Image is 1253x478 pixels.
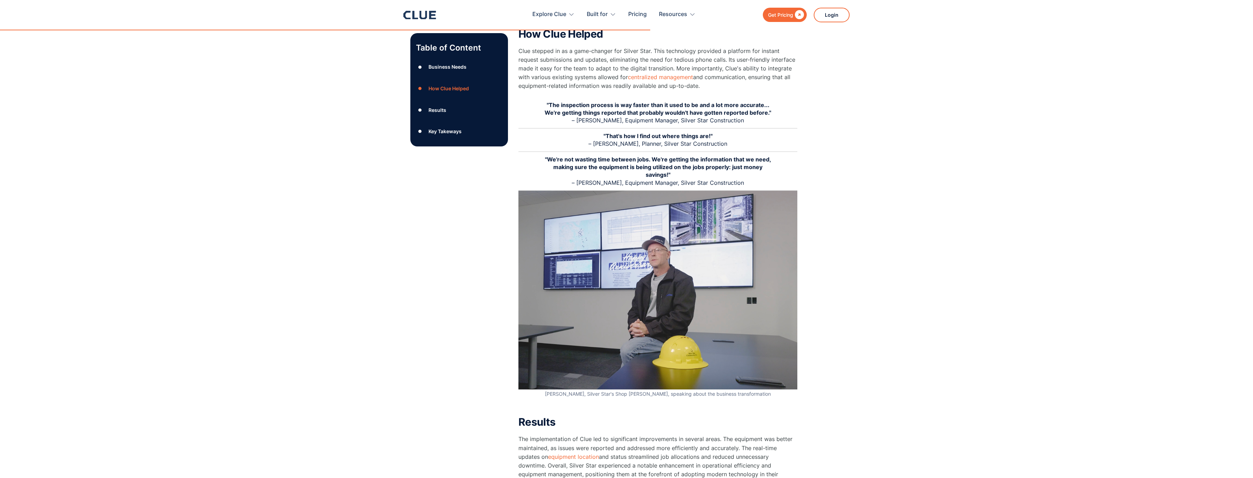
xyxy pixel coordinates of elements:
[416,83,424,94] div: ●
[428,84,469,93] div: How Clue Helped
[518,416,556,428] strong: Results
[518,401,797,409] p: ‍
[793,10,804,19] div: 
[532,3,566,25] div: Explore Clue
[518,152,797,191] blockquote: – [PERSON_NAME], Equipment Manager, Silver Star Construction
[587,3,608,25] div: Built for
[545,101,771,116] strong: "The inspection process is way faster than it used to be and a lot more accurate... We're getting...
[587,3,616,25] div: Built for
[518,47,797,91] p: Clue stepped in as a game-changer for Silver Star. This technology provided a platform for instan...
[603,132,713,139] strong: "That's how I find out where things are!"
[659,3,687,25] div: Resources
[518,391,797,397] figcaption: [PERSON_NAME], Silver Star's Shop [PERSON_NAME], speaking about the business transformation
[518,28,603,40] strong: How Clue Helped
[763,8,807,22] a: Get Pricing
[548,453,599,460] a: equipment location
[416,126,424,137] div: ●
[768,10,793,19] div: Get Pricing
[428,106,446,114] div: Results
[518,98,797,129] blockquote: – [PERSON_NAME], Equipment Manager, Silver Star Construction
[416,42,502,53] p: Table of Content
[628,74,693,81] a: centralized management
[416,105,424,115] div: ●
[628,3,647,25] a: Pricing
[416,105,502,115] a: ●Results
[518,129,797,152] blockquote: – [PERSON_NAME], Planner, Silver Star Construction
[532,3,575,25] div: Explore Clue
[428,127,462,136] div: Key Takeways
[659,3,696,25] div: Resources
[416,126,502,137] a: ●Key Takeways
[428,62,466,71] div: Business Needs
[416,83,502,94] a: ●How Clue Helped
[416,62,424,72] div: ●
[416,62,502,72] a: ●Business Needs
[814,8,850,22] a: Login
[545,156,771,179] strong: "We're not wasting time between jobs. We're getting the information that we need, making sure the...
